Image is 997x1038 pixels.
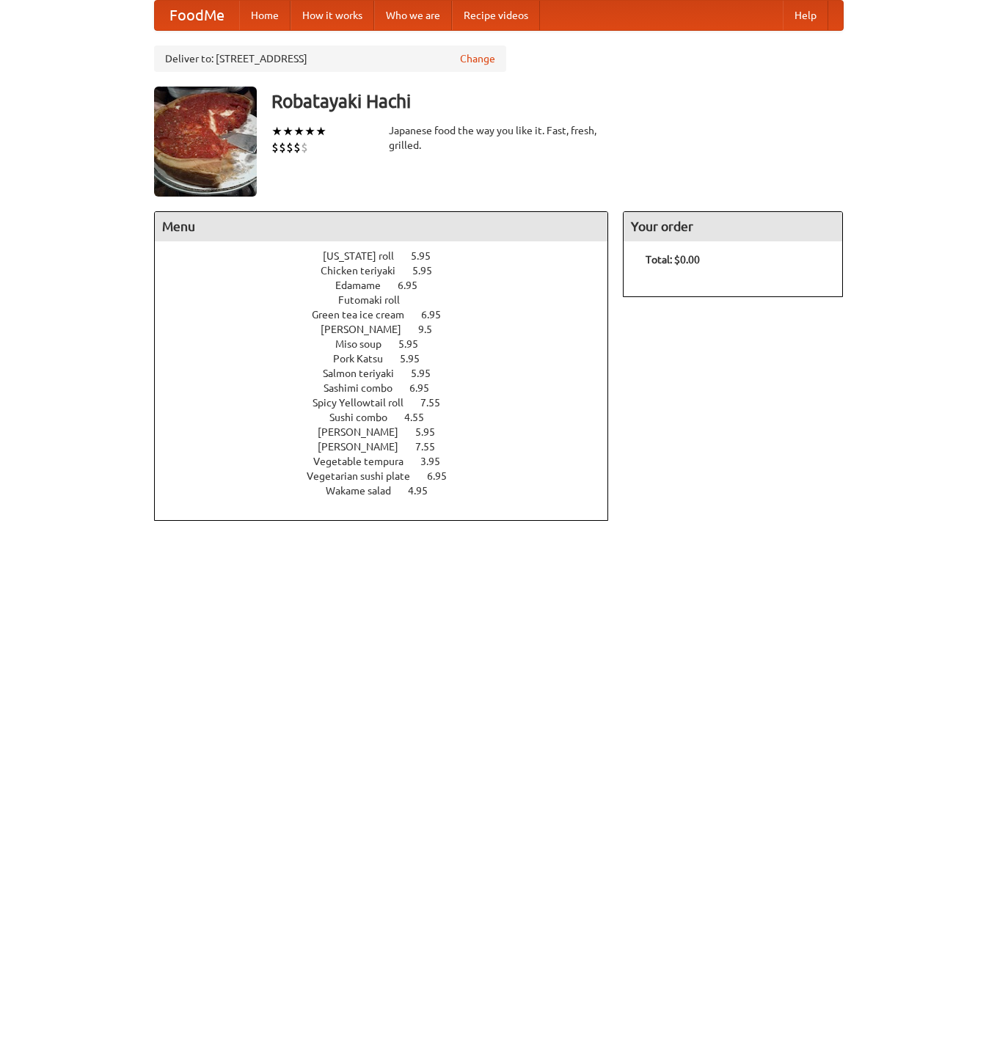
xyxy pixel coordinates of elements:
[318,426,413,438] span: [PERSON_NAME]
[312,309,419,321] span: Green tea ice cream
[313,397,467,409] a: Spicy Yellowtail roll 7.55
[321,324,459,335] a: [PERSON_NAME] 9.5
[335,338,396,350] span: Miso soup
[398,338,433,350] span: 5.95
[155,1,239,30] a: FoodMe
[408,485,442,497] span: 4.95
[400,353,434,365] span: 5.95
[374,1,452,30] a: Who we are
[323,368,458,379] a: Salmon teriyaki 5.95
[321,265,459,277] a: Chicken teriyaki 5.95
[321,265,410,277] span: Chicken teriyaki
[313,456,467,467] a: Vegetable tempura 3.95
[412,265,447,277] span: 5.95
[301,139,308,156] li: $
[335,338,445,350] a: Miso soup 5.95
[411,250,445,262] span: 5.95
[154,45,506,72] div: Deliver to: [STREET_ADDRESS]
[293,123,304,139] li: ★
[291,1,374,30] a: How it works
[460,51,495,66] a: Change
[282,123,293,139] li: ★
[154,87,257,197] img: angular.jpg
[271,139,279,156] li: $
[321,324,416,335] span: [PERSON_NAME]
[307,470,474,482] a: Vegetarian sushi plate 6.95
[415,426,450,438] span: 5.95
[304,123,315,139] li: ★
[326,485,406,497] span: Wakame salad
[452,1,540,30] a: Recipe videos
[313,397,418,409] span: Spicy Yellowtail roll
[312,309,468,321] a: Green tea ice cream 6.95
[421,309,456,321] span: 6.95
[624,212,842,241] h4: Your order
[411,368,445,379] span: 5.95
[420,456,455,467] span: 3.95
[418,324,447,335] span: 9.5
[404,412,439,423] span: 4.55
[326,485,455,497] a: Wakame salad 4.95
[293,139,301,156] li: $
[323,368,409,379] span: Salmon teriyaki
[324,382,407,394] span: Sashimi combo
[155,212,608,241] h4: Menu
[646,254,700,266] b: Total: $0.00
[318,426,462,438] a: [PERSON_NAME] 5.95
[335,279,395,291] span: Edamame
[315,123,326,139] li: ★
[286,139,293,156] li: $
[427,470,461,482] span: 6.95
[333,353,398,365] span: Pork Katsu
[329,412,402,423] span: Sushi combo
[318,441,462,453] a: [PERSON_NAME] 7.55
[318,441,413,453] span: [PERSON_NAME]
[313,456,418,467] span: Vegetable tempura
[271,123,282,139] li: ★
[783,1,828,30] a: Help
[239,1,291,30] a: Home
[409,382,444,394] span: 6.95
[398,279,432,291] span: 6.95
[389,123,609,153] div: Japanese food the way you like it. Fast, fresh, grilled.
[338,294,442,306] a: Futomaki roll
[338,294,414,306] span: Futomaki roll
[323,250,409,262] span: [US_STATE] roll
[420,397,455,409] span: 7.55
[335,279,445,291] a: Edamame 6.95
[307,470,425,482] span: Vegetarian sushi plate
[323,250,458,262] a: [US_STATE] roll 5.95
[279,139,286,156] li: $
[329,412,451,423] a: Sushi combo 4.55
[324,382,456,394] a: Sashimi combo 6.95
[415,441,450,453] span: 7.55
[271,87,844,116] h3: Robatayaki Hachi
[333,353,447,365] a: Pork Katsu 5.95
